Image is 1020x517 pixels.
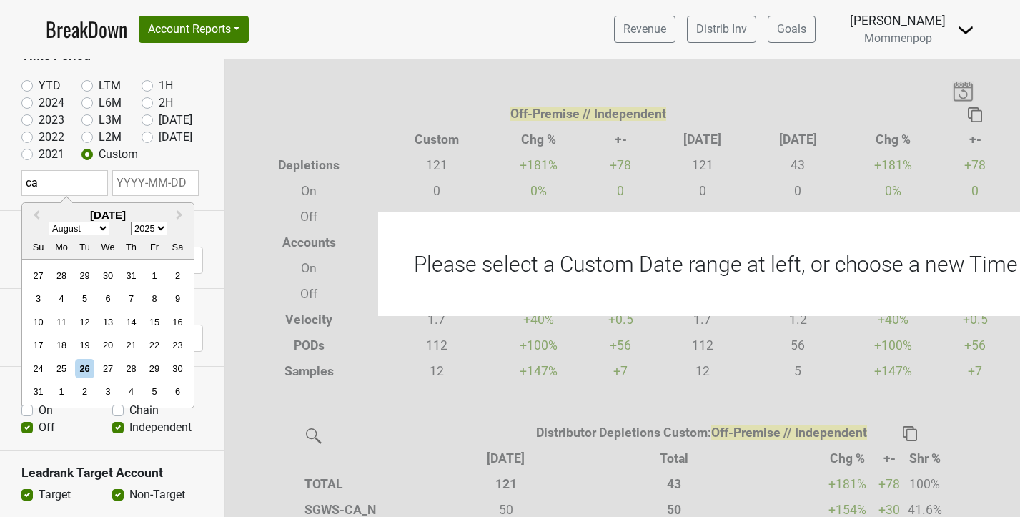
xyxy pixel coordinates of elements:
div: Choose Tuesday, September 2nd, 2025 [75,382,94,401]
div: Choose Thursday, August 21st, 2025 [122,335,141,355]
a: Goals [768,16,816,43]
label: L3M [99,112,122,129]
div: Choose Saturday, August 23rd, 2025 [168,335,187,355]
label: L6M [99,94,122,112]
div: Choose Saturday, August 16th, 2025 [168,312,187,332]
label: 2024 [39,94,64,112]
div: Thursday [122,237,141,257]
label: [DATE] [159,112,192,129]
div: Choose Monday, August 18th, 2025 [52,335,71,355]
h3: Leadrank Target Account [21,466,203,481]
div: Choose Date [21,202,194,408]
a: Distrib Inv [687,16,756,43]
div: Choose Friday, August 22nd, 2025 [144,335,164,355]
label: YTD [39,77,61,94]
div: Choose Sunday, August 10th, 2025 [29,312,48,332]
div: Wednesday [98,237,117,257]
div: Choose Monday, August 11th, 2025 [52,312,71,332]
div: Choose Wednesday, August 20th, 2025 [98,335,117,355]
div: Choose Wednesday, July 30th, 2025 [98,266,117,285]
div: Choose Friday, August 1st, 2025 [144,266,164,285]
div: Choose Monday, August 25th, 2025 [52,359,71,378]
div: Choose Tuesday, August 12th, 2025 [75,312,94,332]
label: 2022 [39,129,64,146]
div: Choose Sunday, July 27th, 2025 [29,266,48,285]
label: LTM [99,77,121,94]
label: On [39,402,53,419]
label: Chain [129,402,159,419]
label: Custom [99,146,138,163]
input: YYYY-MM-DD [112,170,199,196]
label: 1H [159,77,173,94]
label: 2021 [39,146,64,163]
div: Saturday [168,237,187,257]
div: Choose Tuesday, August 19th, 2025 [75,335,94,355]
div: Choose Saturday, August 9th, 2025 [168,290,187,309]
button: Account Reports [139,16,249,43]
div: Choose Sunday, August 31st, 2025 [29,382,48,401]
div: Choose Thursday, July 31st, 2025 [122,266,141,285]
div: Choose Thursday, August 14th, 2025 [122,312,141,332]
div: Choose Monday, July 28th, 2025 [52,266,71,285]
div: Choose Tuesday, July 29th, 2025 [75,266,94,285]
a: BreakDown [46,14,127,44]
label: [DATE] [159,129,192,146]
img: Dropdown Menu [957,21,974,39]
div: Choose Saturday, September 6th, 2025 [168,382,187,401]
div: Choose Friday, August 15th, 2025 [144,312,164,332]
div: Choose Friday, September 5th, 2025 [144,382,164,401]
h2: [DATE] [22,209,194,222]
div: Choose Friday, August 29th, 2025 [144,359,164,378]
div: Choose Tuesday, August 26th, 2025 [75,359,94,378]
span: Mommenpop [864,31,932,45]
div: Choose Tuesday, August 5th, 2025 [75,290,94,309]
div: Choose Saturday, August 2nd, 2025 [168,266,187,285]
div: Choose Wednesday, August 13th, 2025 [98,312,117,332]
div: Friday [144,237,164,257]
div: Choose Thursday, August 7th, 2025 [122,290,141,309]
div: Sunday [29,237,48,257]
div: Choose Wednesday, September 3rd, 2025 [98,382,117,401]
label: Non-Target [129,486,185,503]
div: Choose Sunday, August 24th, 2025 [29,359,48,378]
div: Choose Friday, August 8th, 2025 [144,290,164,309]
label: L2M [99,129,122,146]
div: Choose Monday, August 4th, 2025 [52,290,71,309]
div: Choose Wednesday, August 6th, 2025 [98,290,117,309]
div: Choose Sunday, August 3rd, 2025 [29,290,48,309]
div: Choose Sunday, August 17th, 2025 [29,335,48,355]
div: [PERSON_NAME] [850,11,946,30]
input: YYYY-MM-DD [21,170,108,196]
div: Choose Wednesday, August 27th, 2025 [98,359,117,378]
div: Choose Thursday, September 4th, 2025 [122,382,141,401]
div: Tuesday [75,237,94,257]
a: Revenue [614,16,675,43]
div: Choose Saturday, August 30th, 2025 [168,359,187,378]
div: Monday [52,237,71,257]
div: Month August, 2025 [26,264,189,403]
button: Next Month [169,205,192,227]
label: 2023 [39,112,64,129]
label: Off [39,419,55,436]
label: Target [39,486,71,503]
label: Independent [129,419,192,436]
button: Previous Month [24,205,46,227]
div: Choose Thursday, August 28th, 2025 [122,359,141,378]
label: 2H [159,94,173,112]
div: Choose Monday, September 1st, 2025 [52,382,71,401]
